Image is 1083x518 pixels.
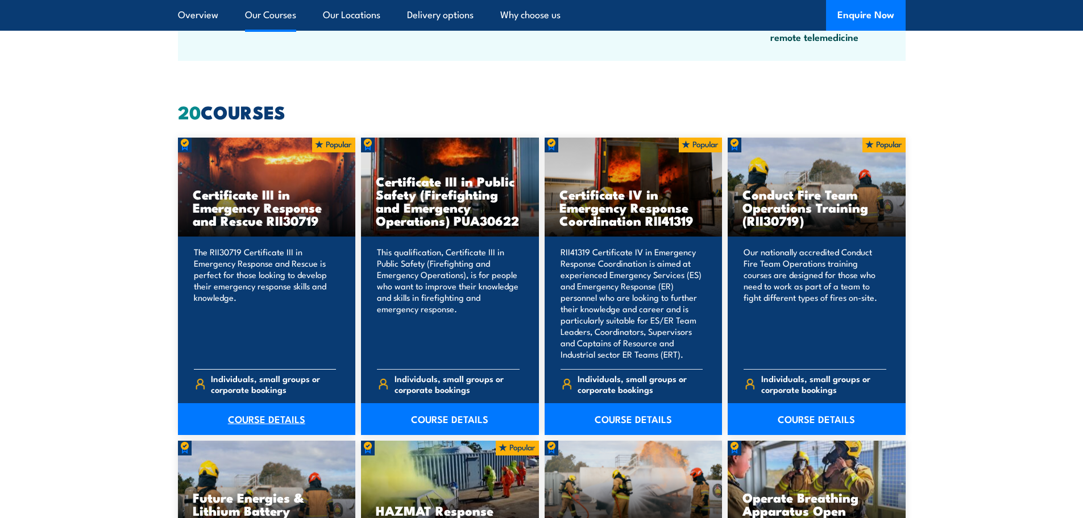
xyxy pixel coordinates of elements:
[178,403,356,435] a: COURSE DETAILS
[377,246,520,360] p: This qualification, Certificate III in Public Safety (Firefighting and Emergency Operations), is ...
[744,246,886,360] p: Our nationally accredited Conduct Fire Team Operations training courses are designed for those wh...
[395,373,520,395] span: Individuals, small groups or corporate bookings
[194,246,337,360] p: The RII30719 Certificate III in Emergency Response and Rescue is perfect for those looking to dev...
[178,103,906,119] h2: COURSES
[376,175,524,227] h3: Certificate III in Public Safety (Firefighting and Emergency Operations) PUA30622
[728,403,906,435] a: COURSE DETAILS
[211,373,336,395] span: Individuals, small groups or corporate bookings
[578,373,703,395] span: Individuals, small groups or corporate bookings
[361,403,539,435] a: COURSE DETAILS
[559,188,708,227] h3: Certificate IV in Emergency Response Coordination RII41319
[761,373,886,395] span: Individuals, small groups or corporate bookings
[742,188,891,227] h3: Conduct Fire Team Operations Training (RII30719)
[545,403,723,435] a: COURSE DETAILS
[561,246,703,360] p: RII41319 Certificate IV in Emergency Response Coordination is aimed at experienced Emergency Serv...
[193,188,341,227] h3: Certificate III in Emergency Response and Rescue RII30719
[178,97,201,126] strong: 20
